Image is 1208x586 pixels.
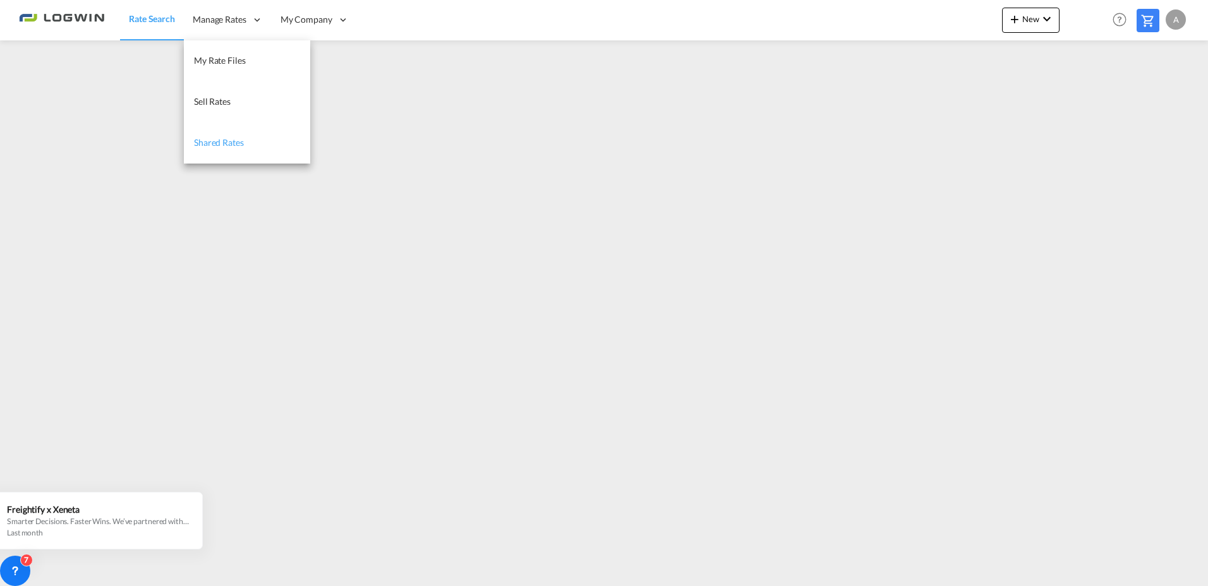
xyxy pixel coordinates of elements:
a: Shared Rates [184,123,310,164]
span: My Rate Files [194,55,246,66]
span: New [1007,14,1054,24]
img: 2761ae10d95411efa20a1f5e0282d2d7.png [19,6,104,34]
span: My Company [281,13,332,26]
md-icon: icon-plus 400-fg [1007,11,1022,27]
span: Shared Rates [194,137,244,148]
md-icon: icon-chevron-down [1039,11,1054,27]
div: Help [1109,9,1137,32]
div: A [1166,9,1186,30]
a: My Rate Files [184,40,310,81]
span: Sell Rates [194,96,231,107]
button: icon-plus 400-fgNewicon-chevron-down [1002,8,1060,33]
a: Sell Rates [184,81,310,123]
span: Manage Rates [193,13,246,26]
span: Rate Search [129,13,175,24]
span: Help [1109,9,1130,30]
